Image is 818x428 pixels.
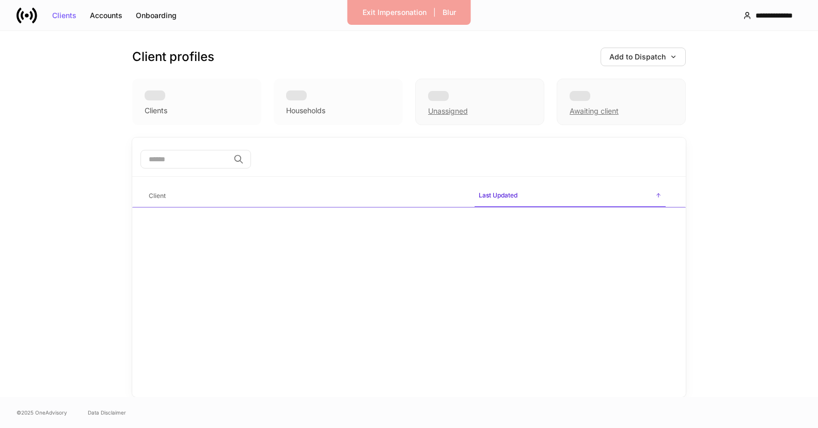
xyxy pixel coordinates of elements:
[570,106,619,116] div: Awaiting client
[415,79,544,125] div: Unassigned
[88,408,126,417] a: Data Disclaimer
[356,4,433,21] button: Exit Impersonation
[609,53,677,60] div: Add to Dispatch
[52,12,76,19] div: Clients
[90,12,122,19] div: Accounts
[129,7,183,24] button: Onboarding
[428,106,468,116] div: Unassigned
[132,49,214,65] h3: Client profiles
[601,48,686,66] button: Add to Dispatch
[45,7,83,24] button: Clients
[557,79,686,125] div: Awaiting client
[286,105,325,116] div: Households
[436,4,463,21] button: Blur
[145,105,167,116] div: Clients
[363,9,427,16] div: Exit Impersonation
[136,12,177,19] div: Onboarding
[17,408,67,417] span: © 2025 OneAdvisory
[443,9,456,16] div: Blur
[83,7,129,24] button: Accounts
[149,191,166,201] h6: Client
[475,185,666,207] span: Last Updated
[145,186,466,207] span: Client
[479,190,517,200] h6: Last Updated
